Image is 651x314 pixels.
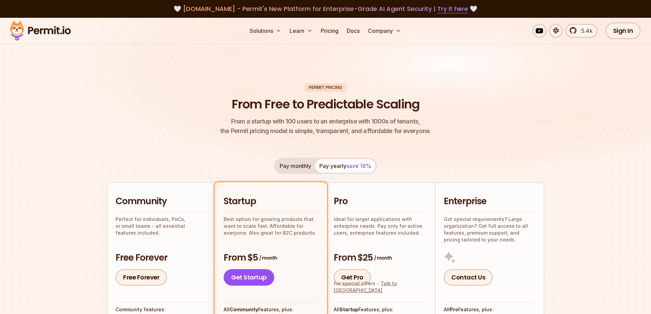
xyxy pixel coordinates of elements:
span: / month [259,254,277,261]
a: Pricing [318,24,341,38]
h4: All Features, plus: [444,306,535,313]
span: / month [374,254,392,261]
h1: From Free to Predictable Scaling [232,96,420,113]
div: For special offers - [334,280,427,294]
a: Free Forever [116,269,167,286]
strong: Startup [340,306,358,312]
h2: Community [116,195,208,208]
h2: Pro [334,195,427,208]
h3: From $25 [334,252,427,264]
p: Got special requirements? Large organization? Get full access to all features, premium support, a... [444,216,535,243]
p: Ideal for larger applications with enterprise needs. Pay only for active users, enterprise featur... [334,216,427,236]
h4: Community features: [116,306,208,313]
span: 5.4k [577,27,593,35]
button: Solutions [247,24,284,38]
div: Permit Pricing [305,83,346,92]
img: Permit logo [7,19,74,42]
a: 5.4k [566,24,597,38]
strong: Community [229,306,258,312]
h3: From $5 [224,252,318,264]
p: Perfect for individuals, PoCs, or small teams - all essential features included. [116,216,208,236]
a: Sign In [606,23,641,39]
a: Try it here [437,4,468,13]
strong: Pro [450,306,458,312]
a: Get Startup [224,269,274,286]
h3: Free Forever [116,252,208,264]
h2: Startup [224,195,318,208]
p: the Permit pricing model is simple, transparent, and affordable for everyone. [220,117,431,136]
div: 🤍 🤍 [16,4,635,14]
a: Contact Us [444,269,493,286]
a: Docs [344,24,362,38]
button: Learn [287,24,315,38]
h2: Enterprise [444,195,535,208]
span: From a startup with 100 users to an enterprise with 1000s of tenants, [220,117,431,126]
p: Best option for growing products that want to scale fast. Affordable for everyone. Also great for... [224,216,318,236]
h4: All Features, plus: [334,306,427,313]
button: Pay monthly [276,159,315,173]
a: Get Pro [334,269,371,286]
span: [DOMAIN_NAME] - Permit's New Platform for Enterprise-Grade AI Agent Security | [183,4,468,13]
h4: All Features, plus: [224,306,318,313]
button: Company [365,24,404,38]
